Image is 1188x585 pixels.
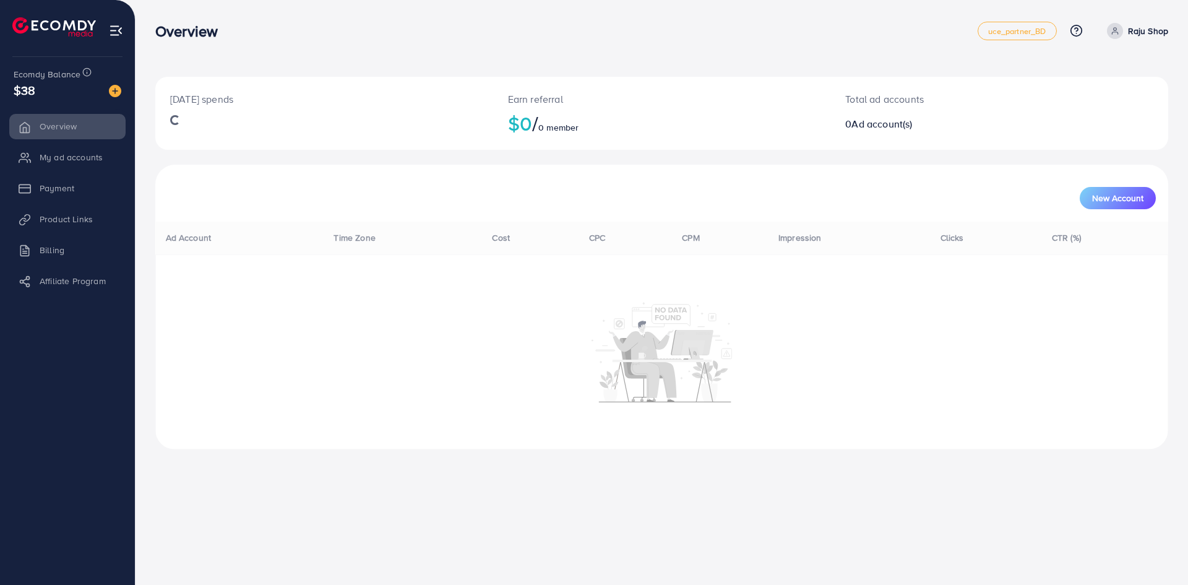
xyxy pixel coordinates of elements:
[170,92,478,106] p: [DATE] spends
[14,68,80,80] span: Ecomdy Balance
[1092,194,1143,202] span: New Account
[508,111,816,135] h2: $0
[1080,187,1156,209] button: New Account
[14,81,35,99] span: $38
[845,92,1069,106] p: Total ad accounts
[988,27,1046,35] span: uce_partner_BD
[532,109,538,137] span: /
[1128,24,1168,38] p: Raju Shop
[109,85,121,97] img: image
[508,92,816,106] p: Earn referral
[845,118,1069,130] h2: 0
[1102,23,1168,39] a: Raju Shop
[109,24,123,38] img: menu
[978,22,1056,40] a: uce_partner_BD
[851,117,912,131] span: Ad account(s)
[12,17,96,37] img: logo
[155,22,228,40] h3: Overview
[538,121,579,134] span: 0 member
